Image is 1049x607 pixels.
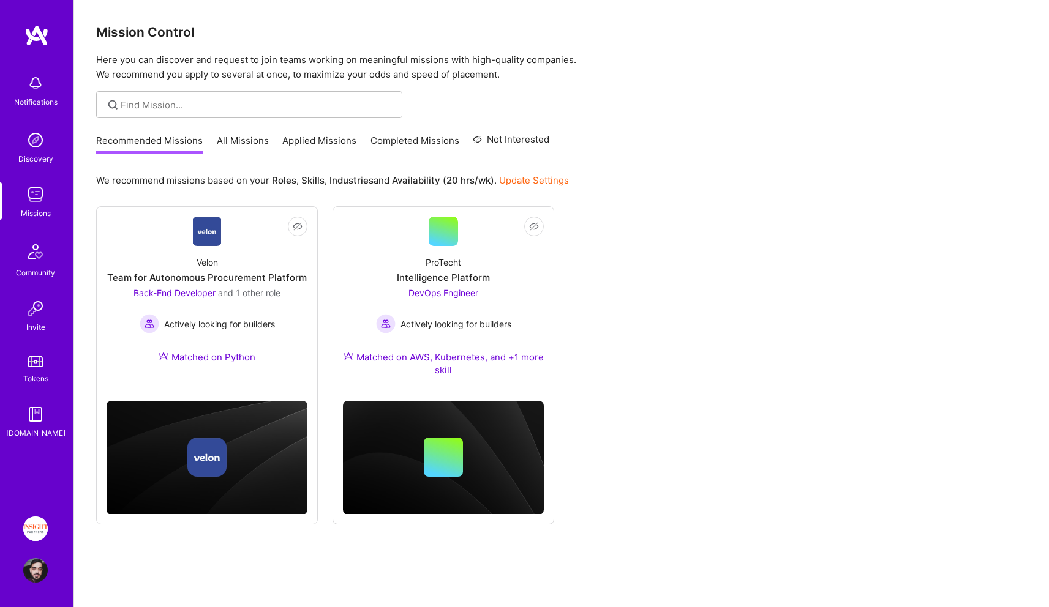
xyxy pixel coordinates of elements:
b: Availability (20 hrs/wk) [392,174,494,186]
span: Actively looking for builders [400,318,511,330]
span: Actively looking for builders [164,318,275,330]
a: Insight Partners: Data & AI - Sourcing [20,516,51,541]
div: Intelligence Platform [397,271,490,284]
span: DevOps Engineer [408,288,478,298]
input: Find Mission... [121,99,393,111]
img: guide book [23,402,48,426]
a: User Avatar [20,558,51,583]
b: Skills [301,174,325,186]
div: Community [16,266,55,279]
span: Back-End Developer [133,288,216,298]
div: Invite [26,321,45,333]
img: cover [343,401,544,514]
img: bell [23,71,48,95]
div: Tokens [23,372,48,385]
div: Notifications [14,95,58,108]
div: Team for Autonomous Procurement Platform [107,271,307,284]
a: ProTechtIntelligence PlatformDevOps Engineer Actively looking for buildersActively looking for bu... [343,217,544,391]
div: Matched on Python [159,351,255,363]
img: teamwork [23,182,48,207]
img: Invite [23,296,48,321]
img: Company Logo [193,217,222,246]
img: User Avatar [23,558,48,583]
a: Completed Missions [370,134,459,154]
img: tokens [28,356,43,367]
a: Company LogoVelonTeam for Autonomous Procurement PlatformBack-End Developer and 1 other roleActiv... [107,217,307,378]
a: Applied Missions [282,134,356,154]
a: Not Interested [473,132,549,154]
div: ProTecht [426,256,461,269]
a: Recommended Missions [96,134,203,154]
img: Actively looking for builders [376,314,396,333]
h3: Mission Control [96,24,1027,40]
i: icon SearchGrey [106,98,120,112]
img: logo [24,24,49,47]
i: icon EyeClosed [529,222,539,231]
div: Missions [21,207,51,220]
img: Ateam Purple Icon [344,351,353,361]
img: Actively looking for builders [140,314,159,333]
p: Here you can discover and request to join teams working on meaningful missions with high-quality ... [96,53,1027,82]
img: Company logo [187,438,227,477]
div: Velon [197,256,218,269]
a: All Missions [217,134,269,154]
i: icon EyeClosed [293,222,303,231]
div: Matched on AWS, Kubernetes, and +1 more skill [343,351,544,376]
a: Update Settings [499,174,569,186]
img: cover [107,401,307,514]
div: Discovery [18,152,53,165]
b: Industries [329,174,374,186]
img: Community [21,237,50,266]
img: Insight Partners: Data & AI - Sourcing [23,516,48,541]
div: [DOMAIN_NAME] [6,426,66,439]
b: Roles [272,174,296,186]
img: Ateam Purple Icon [159,351,168,361]
p: We recommend missions based on your , , and . [96,174,569,187]
span: and 1 other role [218,288,280,298]
img: discovery [23,128,48,152]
